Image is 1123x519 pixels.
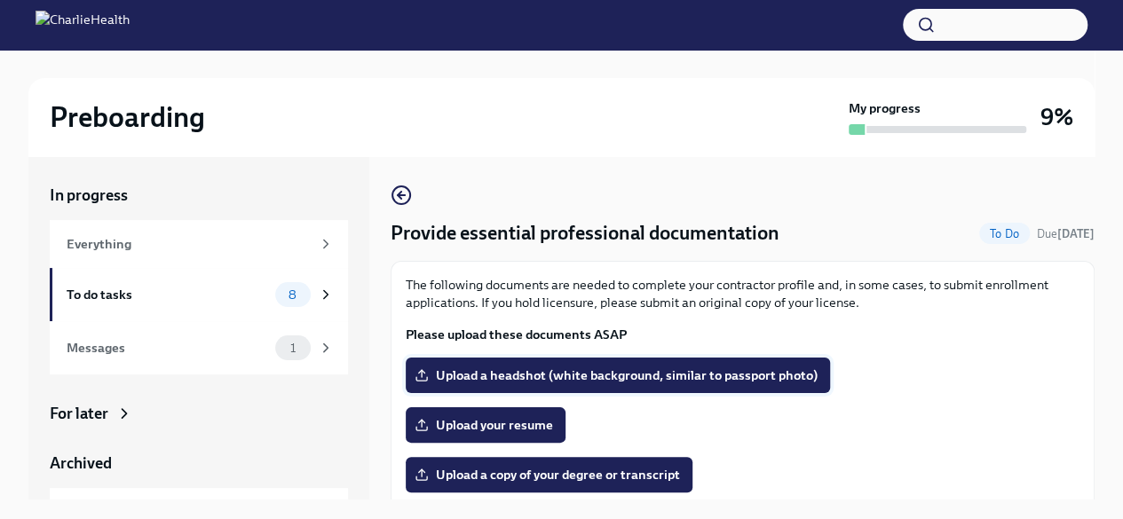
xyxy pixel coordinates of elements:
[406,358,830,393] label: Upload a headshot (white background, similar to passport photo)
[418,366,818,384] span: Upload a headshot (white background, similar to passport photo)
[418,466,680,484] span: Upload a copy of your degree or transcript
[67,234,311,254] div: Everything
[418,416,553,434] span: Upload your resume
[50,185,348,206] a: In progress
[50,220,348,268] a: Everything
[280,342,306,355] span: 1
[50,321,348,374] a: Messages1
[406,276,1080,311] p: The following documents are needed to complete your contractor profile and, in some cases, to sub...
[391,220,779,247] h4: Provide essential professional documentation
[50,99,205,135] h2: Preboarding
[979,227,1030,240] span: To Do
[849,99,921,117] strong: My progress
[1057,227,1095,240] strong: [DATE]
[1037,227,1095,240] span: Due
[406,326,627,342] strong: Please upload these documents ASAP
[36,11,130,39] img: CharlieHealth
[50,452,348,474] a: Archived
[50,403,348,424] a: For later
[278,288,307,302] span: 8
[406,457,692,492] label: Upload a copy of your degree or transcript
[1037,225,1095,242] span: October 6th, 2025 09:00
[50,403,108,424] div: For later
[67,285,268,304] div: To do tasks
[406,407,565,443] label: Upload your resume
[67,338,268,358] div: Messages
[1040,101,1073,133] h3: 9%
[50,268,348,321] a: To do tasks8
